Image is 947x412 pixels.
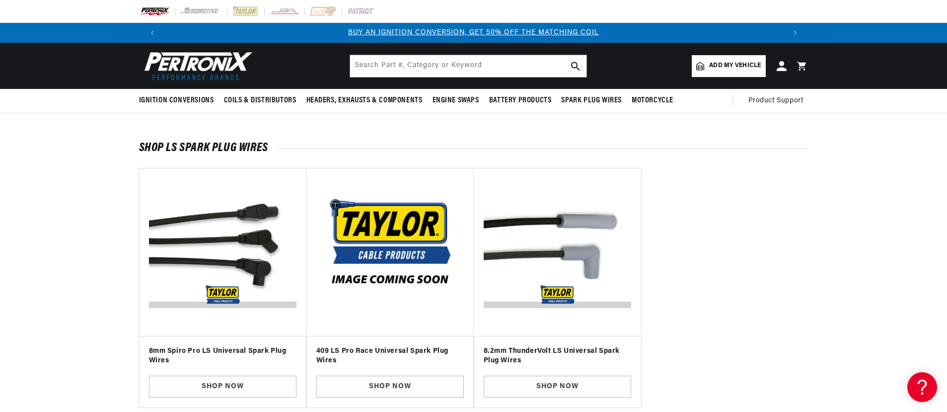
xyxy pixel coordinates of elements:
span: Ignition Conversions [139,95,214,106]
span: Product Support [748,95,803,106]
ul: Slider [139,168,808,408]
img: Pertronix [139,49,253,83]
summary: Battery Products [484,89,557,112]
summary: Product Support [748,89,808,113]
a: SHOP NOW [316,376,464,398]
slideshow-component: Translation missing: en.sections.announcements.announcement_bar [114,23,833,43]
span: Spark Plug Wires [561,95,622,106]
h3: 8.2mm ThunderVolt LS Universal Spark Plug Wires [484,346,631,366]
summary: Ignition Conversions [139,89,219,112]
summary: Coils & Distributors [219,89,301,112]
summary: Spark Plug Wires [556,89,627,112]
span: Coils & Distributors [224,95,296,106]
a: Add my vehicle [692,55,765,77]
button: search button [565,55,586,77]
span: Headers, Exhausts & Components [306,95,423,106]
input: Search Part #, Category or Keyword [350,55,586,77]
div: 1 of 3 [162,27,785,38]
span: Add my vehicle [709,61,761,71]
h3: 8mm Spiro Pro LS Universal Spark Plug Wires [149,346,296,366]
a: SHOP NOW [149,376,296,398]
h3: 409 LS Pro Race Universal Spark Plug Wires [316,346,464,366]
img: 83061-5-Taylor-Product-Website-v1657049969683.jpg [484,178,631,326]
button: Translation missing: en.sections.announcements.next_announcement [785,23,805,43]
button: Translation missing: en.sections.announcements.previous_announcement [143,23,162,43]
span: Engine Swaps [433,95,479,106]
h2: Shop LS Spark Plug Wires [139,143,808,153]
div: Announcement [162,27,785,38]
a: SHOP NOW [484,376,631,398]
img: Image-Coming-Soon-v1657049945770.jpg [316,178,464,326]
img: Taylor-LS-Wires-v1657049911106.jpg [149,178,296,326]
summary: Headers, Exhausts & Components [301,89,428,112]
span: Battery Products [489,95,552,106]
summary: Engine Swaps [428,89,484,112]
span: Motorcycle [632,95,673,106]
summary: Motorcycle [627,89,678,112]
a: BUY AN IGNITION CONVERSION, GET 50% OFF THE MATCHING COIL [348,29,599,36]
